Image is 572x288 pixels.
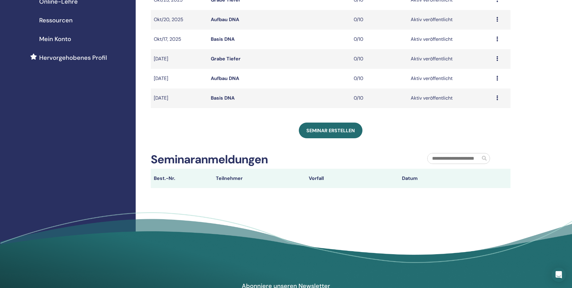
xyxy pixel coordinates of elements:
[351,69,408,88] td: 0/10
[151,169,213,188] th: Best.-Nr.
[39,16,73,25] span: Ressourcen
[151,153,268,167] h2: Seminaranmeldungen
[39,34,71,43] span: Mein Konto
[408,30,493,49] td: Aktiv veröffentlicht
[211,75,239,82] a: Aufbau DNA
[399,169,492,188] th: Datum
[213,169,306,188] th: Teilnehmer
[211,16,239,23] a: Aufbau DNA
[211,95,235,101] a: Basis DNA
[408,49,493,69] td: Aktiv veröffentlicht
[211,36,235,42] a: Basis DNA
[151,30,208,49] td: Okt/17, 2025
[306,127,355,134] span: Seminar erstellen
[408,88,493,108] td: Aktiv veröffentlicht
[408,10,493,30] td: Aktiv veröffentlicht
[351,88,408,108] td: 0/10
[151,49,208,69] td: [DATE]
[151,88,208,108] td: [DATE]
[39,53,107,62] span: Hervorgehobenes Profil
[299,123,362,138] a: Seminar erstellen
[551,267,566,282] div: Open Intercom Messenger
[351,30,408,49] td: 0/10
[151,69,208,88] td: [DATE]
[408,69,493,88] td: Aktiv veröffentlicht
[151,10,208,30] td: Okt/20, 2025
[351,49,408,69] td: 0/10
[351,10,408,30] td: 0/10
[211,56,241,62] a: Grabe Tiefer
[306,169,399,188] th: Vorfall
